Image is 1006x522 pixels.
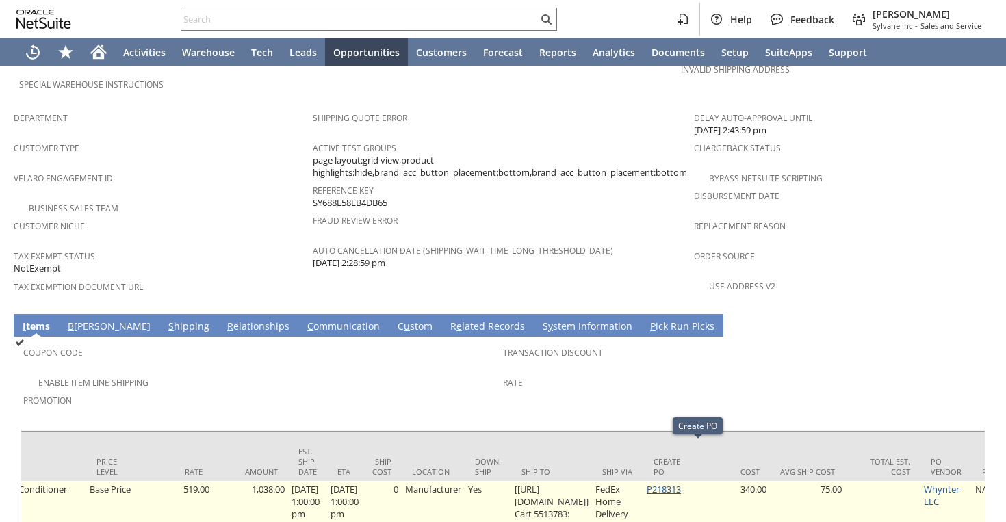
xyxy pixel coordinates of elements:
div: Shortcuts [49,38,82,66]
svg: logo [16,10,71,29]
a: Leads [281,38,325,66]
span: Analytics [593,46,635,59]
a: Setup [713,38,757,66]
a: Opportunities [325,38,408,66]
a: Tech [243,38,281,66]
a: Enable Item Line Shipping [38,377,149,389]
a: Relationships [224,319,293,335]
a: Chargeback Status [694,142,781,154]
span: S [168,319,174,332]
a: Invalid Shipping Address [681,64,790,75]
a: Fraud Review Error [313,215,398,226]
span: P [650,319,656,332]
div: Est. Ship Date [298,446,317,477]
span: SY688E58EB4DB65 [313,196,387,209]
a: Whynter LLC [924,483,959,508]
a: Tax Exemption Document URL [14,281,143,293]
a: Use Address V2 [709,280,775,292]
span: Setup [721,46,749,59]
a: Tax Exempt Status [14,250,95,262]
div: PO Vendor [931,456,962,477]
a: Customer Niche [14,220,85,232]
div: Price Level [96,456,127,477]
a: Bypass NetSuite Scripting [709,172,823,184]
a: Pick Run Picks [647,319,718,335]
input: Search [181,11,538,27]
span: Activities [123,46,166,59]
span: Feedback [790,13,834,26]
a: P218313 [647,483,681,495]
a: Reference Key [313,185,374,196]
a: Shipping [165,319,213,335]
a: Activities [115,38,174,66]
span: Support [829,46,867,59]
a: Business Sales Team [29,203,118,214]
svg: Recent Records [25,44,41,60]
div: Create PO [654,456,684,477]
a: Items [19,319,53,335]
div: Amount [223,467,278,477]
svg: Shortcuts [57,44,74,60]
a: Disbursement Date [694,190,779,202]
div: Ship Via [602,467,633,477]
a: System Information [539,319,636,335]
span: Tech [251,46,273,59]
div: Down. Ship [475,456,501,477]
svg: Search [538,11,554,27]
div: Rate [148,467,203,477]
a: Support [821,38,875,66]
a: Forecast [475,38,531,66]
a: Transaction Discount [503,347,603,358]
div: Location [412,467,454,477]
a: B[PERSON_NAME] [64,319,154,335]
a: Analytics [584,38,643,66]
a: Special Warehouse Instructions [19,79,164,90]
div: Create PO [678,420,717,432]
div: Avg Ship Cost [780,467,835,477]
a: Home [82,38,115,66]
a: Reports [531,38,584,66]
span: B [68,319,74,332]
a: SuiteApps [757,38,821,66]
span: Forecast [483,46,523,59]
span: Leads [289,46,317,59]
a: Delay Auto-Approval Until [694,112,812,124]
span: Sylvane Inc [873,21,912,31]
span: Opportunities [333,46,400,59]
span: SuiteApps [765,46,812,59]
a: Auto Cancellation Date (shipping_wait_time_long_threshold_date) [313,245,613,257]
div: ETA [337,467,352,477]
a: Customer Type [14,142,79,154]
span: e [456,319,462,332]
a: Documents [643,38,713,66]
span: Help [730,13,752,26]
img: Checked [14,337,25,348]
span: y [548,319,553,332]
span: Reports [539,46,576,59]
div: Ship To [521,467,582,477]
span: Documents [652,46,705,59]
a: Shipping Quote Error [313,112,407,124]
a: Active Test Groups [313,142,396,154]
div: Cost [705,467,760,477]
a: Replacement reason [694,220,786,232]
svg: Home [90,44,107,60]
a: Unrolled view on [968,317,984,333]
span: R [227,319,233,332]
a: Velaro Engagement ID [14,172,113,184]
a: Promotion [23,395,72,406]
div: Total Est. Cost [855,456,910,477]
a: Customers [408,38,475,66]
a: Communication [304,319,383,335]
a: Warehouse [174,38,243,66]
a: Recent Records [16,38,49,66]
span: NotExempt [14,262,61,275]
a: Custom [394,319,436,335]
a: Related Records [447,319,528,335]
span: u [404,319,410,332]
span: Sales and Service [920,21,981,31]
span: - [915,21,918,31]
span: [DATE] 2:28:59 pm [313,257,385,270]
span: page layout:grid view,product highlights:hide,brand_acc_button_placement:bottom,brand_acc_button_... [313,154,687,179]
a: Department [14,112,68,124]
